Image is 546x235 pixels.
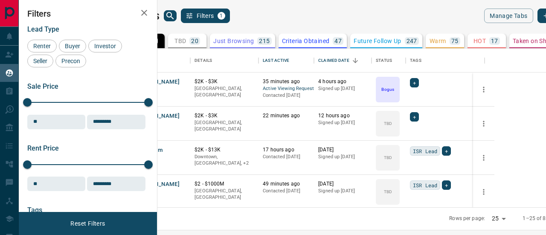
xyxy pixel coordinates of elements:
span: + [445,181,448,189]
p: Contacted [DATE] [263,154,310,160]
p: TBD [384,120,392,127]
p: Signed up [DATE] [318,154,367,160]
div: Investor [88,40,122,52]
div: Renter [27,40,57,52]
p: 20 [191,38,198,44]
p: $2K - $13K [195,146,254,154]
span: Investor [91,43,119,49]
p: 17 [491,38,498,44]
div: Last Active [263,49,289,73]
p: 17 hours ago [263,146,310,154]
div: Precon [55,55,86,67]
span: Buyer [62,43,83,49]
p: Contacted [DATE] [263,188,310,194]
p: TBD [384,154,392,161]
span: Tags [27,206,42,214]
p: 247 [407,38,417,44]
div: + [442,146,451,156]
div: Buyer [59,40,86,52]
p: HOT [473,38,486,44]
span: Active Viewing Request [263,85,310,93]
div: + [410,112,419,122]
div: Last Active [258,49,314,73]
p: [GEOGRAPHIC_DATA], [GEOGRAPHIC_DATA] [195,188,254,201]
h2: Filters [27,9,148,19]
p: [GEOGRAPHIC_DATA], [GEOGRAPHIC_DATA] [195,85,254,99]
span: + [413,78,416,87]
button: Manage Tabs [484,9,533,23]
p: Rows per page: [449,215,485,222]
p: 75 [451,38,459,44]
div: Tags [410,49,421,73]
button: more [477,83,490,96]
p: 22 minutes ago [263,112,310,119]
p: $2K - $3K [195,112,254,119]
div: Name [131,49,190,73]
span: Precon [58,58,83,64]
button: Filters1 [181,9,230,23]
p: Signed up [DATE] [318,119,367,126]
p: Warm [430,38,446,44]
p: [GEOGRAPHIC_DATA], [GEOGRAPHIC_DATA] [195,119,254,133]
div: 25 [488,212,509,225]
p: West End, Toronto [195,154,254,167]
p: TBD [174,38,186,44]
div: Seller [27,55,53,67]
button: more [477,151,490,164]
span: Lead Type [27,25,59,33]
div: Claimed Date [314,49,372,73]
div: Status [372,49,406,73]
button: search button [164,10,177,21]
span: ISR Lead [413,147,437,155]
div: Status [376,49,392,73]
p: $2K - $3K [195,78,254,85]
button: Reset Filters [65,216,110,231]
p: Signed up [DATE] [318,188,367,194]
p: $2 - $1000M [195,180,254,188]
p: 47 [334,38,342,44]
div: Details [195,49,212,73]
span: Rent Price [27,144,59,152]
p: Contacted [DATE] [263,92,310,99]
div: + [442,180,451,190]
p: Criteria Obtained [282,38,330,44]
p: Bogus [381,86,394,93]
p: Just Browsing [213,38,254,44]
p: [DATE] [318,180,367,188]
div: Tags [406,49,485,73]
button: more [477,186,490,198]
p: Signed up [DATE] [318,85,367,92]
p: 4 hours ago [318,78,367,85]
div: Details [190,49,258,73]
span: + [445,147,448,155]
span: ISR Lead [413,181,437,189]
p: 12 hours ago [318,112,367,119]
p: TBD [384,189,392,195]
span: Renter [30,43,54,49]
span: Sale Price [27,82,58,90]
p: 49 minutes ago [263,180,310,188]
p: Future Follow Up [354,38,401,44]
div: + [410,78,419,87]
p: 35 minutes ago [263,78,310,85]
span: Seller [30,58,50,64]
span: + [413,113,416,121]
div: Claimed Date [318,49,349,73]
p: [DATE] [318,146,367,154]
button: more [477,117,490,130]
p: 215 [259,38,270,44]
button: Sort [349,55,361,67]
span: 1 [218,13,224,19]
